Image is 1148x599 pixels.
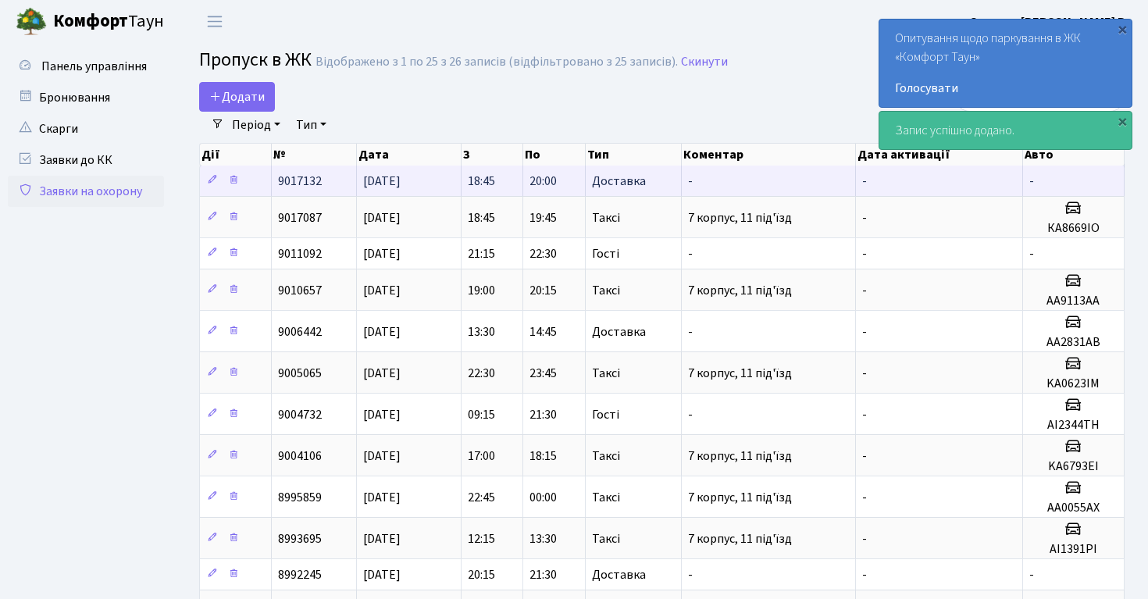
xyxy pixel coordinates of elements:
span: - [862,566,867,583]
span: Таксі [592,450,620,462]
th: Тип [586,144,683,166]
span: 8995859 [278,489,322,506]
th: Коментар [682,144,856,166]
div: × [1114,21,1130,37]
span: [DATE] [363,282,401,299]
span: 22:30 [529,245,557,262]
span: [DATE] [363,447,401,465]
a: Панель управління [8,51,164,82]
span: - [862,365,867,382]
b: Суєвова [PERSON_NAME] В. [969,13,1129,30]
span: 7 корпус, 11 під'їзд [688,447,792,465]
span: - [862,209,867,226]
span: [DATE] [363,566,401,583]
img: logo.png [16,6,47,37]
span: [DATE] [363,365,401,382]
span: [DATE] [363,173,401,190]
a: Заявки до КК [8,144,164,176]
span: Доставка [592,326,646,338]
span: [DATE] [363,489,401,506]
a: Голосувати [895,79,1116,98]
span: 21:15 [468,245,495,262]
span: Гості [592,408,619,421]
th: Авто [1023,144,1125,166]
h5: AA0055AX [1029,501,1118,515]
span: Таксі [592,367,620,380]
span: 22:45 [468,489,495,506]
span: 00:00 [529,489,557,506]
a: Бронювання [8,82,164,113]
span: 9006442 [278,323,322,341]
th: Дії [200,144,272,166]
span: 7 корпус, 11 під'їзд [688,530,792,547]
div: Запис успішно додано. [879,112,1132,149]
span: 09:15 [468,406,495,423]
h5: KA6793EI [1029,459,1118,474]
div: Відображено з 1 по 25 з 26 записів (відфільтровано з 25 записів). [316,55,678,70]
th: Дата [357,144,461,166]
span: Доставка [592,175,646,187]
span: - [1029,566,1034,583]
span: Панель управління [41,58,147,75]
span: 8992245 [278,566,322,583]
span: 21:30 [529,406,557,423]
span: - [862,245,867,262]
span: Гості [592,248,619,260]
span: 9017132 [278,173,322,190]
h5: KA0623IM [1029,376,1118,391]
span: 18:45 [468,209,495,226]
span: - [862,530,867,547]
span: 13:30 [468,323,495,341]
h5: АІ2344ТН [1029,418,1118,433]
span: 23:45 [529,365,557,382]
span: 9004106 [278,447,322,465]
span: Додати [209,88,265,105]
span: 18:15 [529,447,557,465]
a: Скинути [681,55,728,70]
span: 7 корпус, 11 під'їзд [688,489,792,506]
span: 12:15 [468,530,495,547]
a: Заявки на охорону [8,176,164,207]
th: Дата активації [856,144,1022,166]
button: Переключити навігацію [195,9,234,34]
span: 18:45 [468,173,495,190]
span: - [688,323,693,341]
span: 17:00 [468,447,495,465]
span: Таксі [592,533,620,545]
span: - [688,566,693,583]
h5: АА9113АА [1029,294,1118,308]
span: Таун [53,9,164,35]
span: 7 корпус, 11 під'їзд [688,282,792,299]
span: 20:00 [529,173,557,190]
span: 9005065 [278,365,322,382]
span: - [862,323,867,341]
span: 21:30 [529,566,557,583]
span: Таксі [592,284,620,297]
span: - [862,173,867,190]
span: 20:15 [468,566,495,583]
a: Тип [290,112,333,138]
span: 9011092 [278,245,322,262]
span: - [1029,245,1034,262]
th: № [272,144,357,166]
b: Комфорт [53,9,128,34]
span: [DATE] [363,323,401,341]
span: 20:15 [529,282,557,299]
th: З [462,144,523,166]
h5: AI1391PI [1029,542,1118,557]
a: Суєвова [PERSON_NAME] В. [969,12,1129,31]
span: Пропуск в ЖК [199,46,312,73]
span: 14:45 [529,323,557,341]
span: Таксі [592,491,620,504]
span: [DATE] [363,406,401,423]
span: 22:30 [468,365,495,382]
span: 13:30 [529,530,557,547]
span: [DATE] [363,209,401,226]
span: - [688,173,693,190]
span: Таксі [592,212,620,224]
span: [DATE] [363,530,401,547]
span: 9004732 [278,406,322,423]
span: - [862,447,867,465]
a: Період [226,112,287,138]
span: - [688,406,693,423]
